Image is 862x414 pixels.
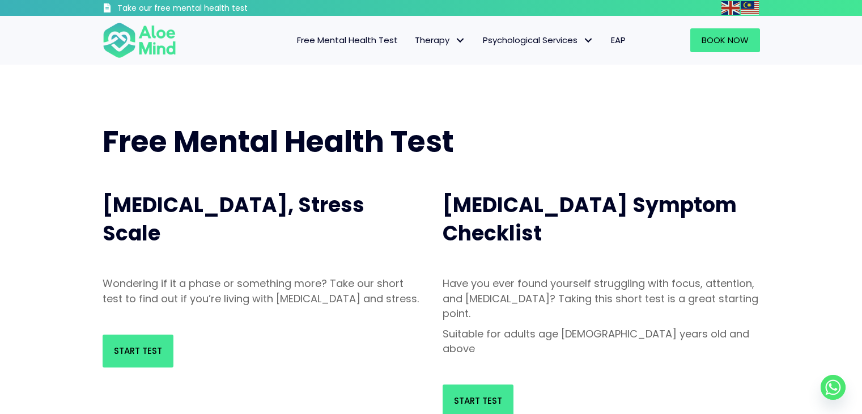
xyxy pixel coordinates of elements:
[406,28,474,52] a: TherapyTherapy: submenu
[297,34,398,46] span: Free Mental Health Test
[288,28,406,52] a: Free Mental Health Test
[821,375,846,400] a: Whatsapp
[474,28,602,52] a: Psychological ServicesPsychological Services: submenu
[443,327,760,356] p: Suitable for adults age [DEMOGRAPHIC_DATA] years old and above
[741,1,759,15] img: ms
[721,1,740,15] img: en
[103,22,176,59] img: Aloe mind Logo
[415,34,466,46] span: Therapy
[443,191,737,248] span: [MEDICAL_DATA] Symptom Checklist
[580,32,597,49] span: Psychological Services: submenu
[483,34,594,46] span: Psychological Services
[117,3,308,14] h3: Take our free mental health test
[454,395,502,407] span: Start Test
[452,32,469,49] span: Therapy: submenu
[611,34,626,46] span: EAP
[103,191,364,248] span: [MEDICAL_DATA], Stress Scale
[103,335,173,367] a: Start Test
[443,276,760,320] p: Have you ever found yourself struggling with focus, attention, and [MEDICAL_DATA]? Taking this sh...
[602,28,634,52] a: EAP
[103,276,420,306] p: Wondering if it a phase or something more? Take our short test to find out if you’re living with ...
[702,34,749,46] span: Book Now
[690,28,760,52] a: Book Now
[741,1,760,14] a: Malay
[191,28,634,52] nav: Menu
[103,121,454,162] span: Free Mental Health Test
[721,1,741,14] a: English
[114,345,162,357] span: Start Test
[103,3,308,16] a: Take our free mental health test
